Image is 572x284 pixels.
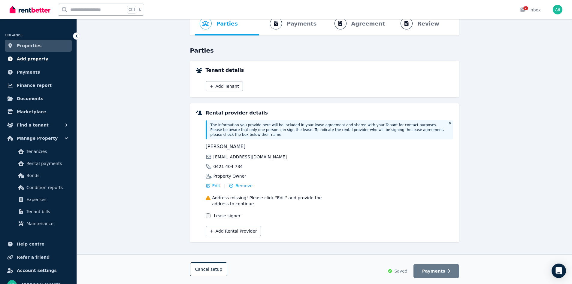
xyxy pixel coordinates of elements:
button: Add Tenant [206,81,243,91]
a: Properties [5,40,72,52]
p: Address missing! Please click "Edit" and provide the address to continue. [212,195,328,207]
span: Add property [17,55,48,63]
label: Lease signer [214,213,241,219]
button: Add Rental Provider [206,226,261,236]
a: Tenancies [7,145,69,157]
span: Find a tenant [17,121,49,129]
h5: Tenant details [206,67,453,74]
span: Parties [216,20,238,28]
span: setup [210,266,222,272]
span: Ctrl [127,6,136,14]
span: ORGANISE [5,33,24,37]
img: Adam Bracey [553,5,562,14]
img: Rental providers [196,111,202,115]
span: Cancel [195,267,222,272]
a: Payments [5,66,72,78]
h3: Parties [190,46,459,55]
span: [EMAIL_ADDRESS][DOMAIN_NAME] [213,154,287,160]
span: Properties [17,42,42,49]
a: Help centre [5,238,72,250]
span: Property Owner [213,173,246,179]
a: Marketplace [5,106,72,118]
span: Account settings [17,267,57,274]
span: Manage Property [17,135,58,142]
a: Finance report [5,79,72,91]
nav: Progress [190,11,459,35]
span: Maintenance [26,220,67,227]
span: Tenancies [26,148,67,155]
span: Rental payments [26,160,67,167]
span: | [224,183,225,189]
span: Documents [17,95,44,102]
div: Inbox [520,7,541,13]
span: Condition reports [26,184,67,191]
span: Saved [394,268,407,274]
a: Tenant bills [7,206,69,218]
div: Open Intercom Messenger [552,264,566,278]
a: Refer a friend [5,251,72,263]
span: Refer a friend [17,254,50,261]
h5: Rental provider details [206,109,453,117]
a: Maintenance [7,218,69,230]
span: Finance report [17,82,52,89]
img: RentBetter [10,5,50,14]
span: Bonds [26,172,67,179]
button: Cancelsetup [190,262,228,276]
button: Edit [206,183,220,189]
span: [PERSON_NAME] [206,143,328,150]
a: Condition reports [7,182,69,194]
button: Remove [229,183,253,189]
a: Rental payments [7,157,69,169]
span: Tenant bills [26,208,67,215]
p: The information you provide here will be included in your lease agreement and shared with your Te... [210,123,445,137]
span: Payments [17,69,40,76]
a: Account settings [5,264,72,276]
span: Edit [212,183,220,189]
span: Payments [422,268,445,274]
span: Expenses [26,196,67,203]
a: Expenses [7,194,69,206]
span: Marketplace [17,108,46,115]
span: Help centre [17,240,44,248]
a: Documents [5,93,72,105]
button: Find a tenant [5,119,72,131]
a: Bonds [7,169,69,182]
a: Add property [5,53,72,65]
span: 2 [523,6,528,10]
span: k [139,7,141,12]
button: Manage Property [5,132,72,144]
span: Remove [235,183,253,189]
button: Payments [413,264,459,278]
span: 0421 404 734 [213,163,243,169]
button: Parties [195,11,243,35]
